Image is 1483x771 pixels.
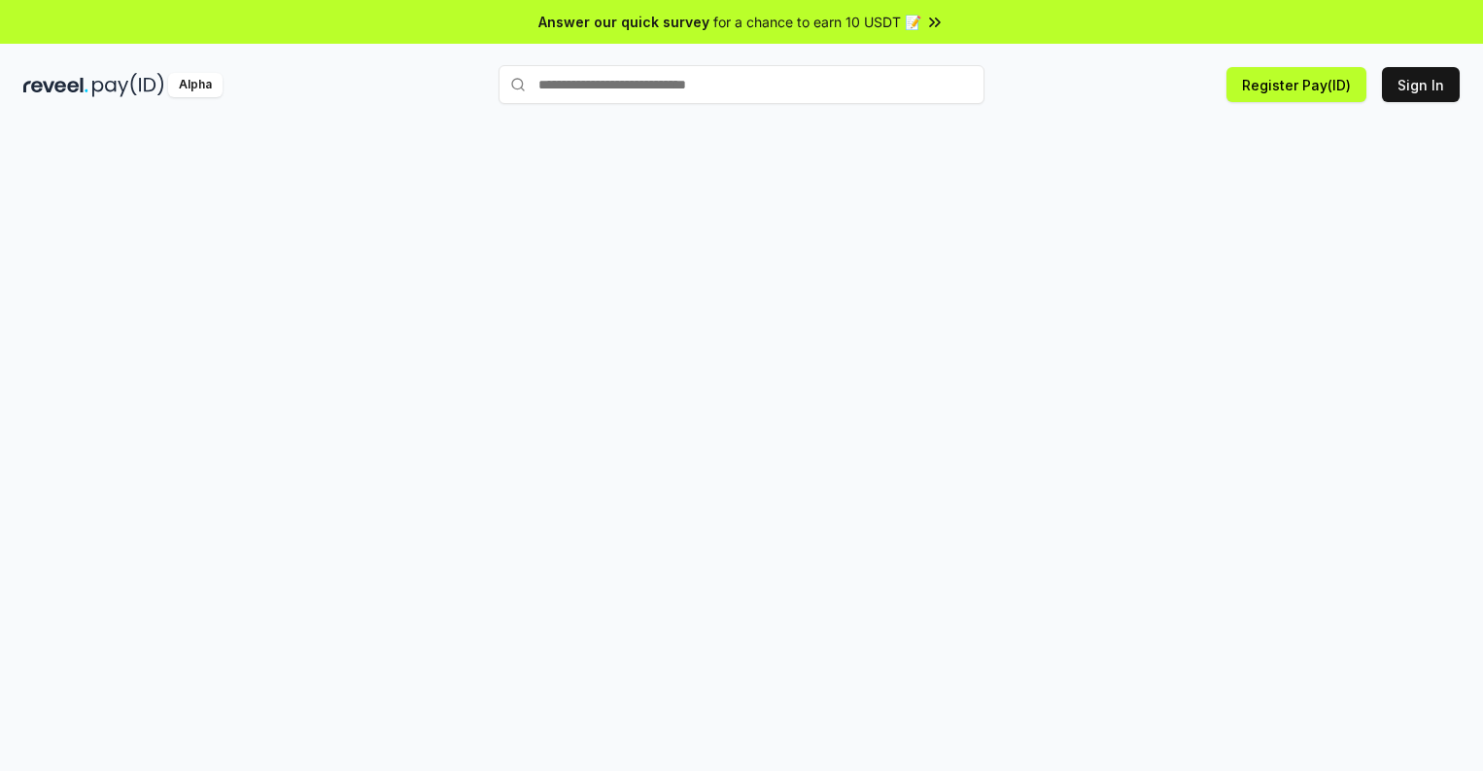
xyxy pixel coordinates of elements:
[23,73,88,97] img: reveel_dark
[168,73,223,97] div: Alpha
[713,12,921,32] span: for a chance to earn 10 USDT 📝
[538,12,709,32] span: Answer our quick survey
[92,73,164,97] img: pay_id
[1382,67,1460,102] button: Sign In
[1226,67,1366,102] button: Register Pay(ID)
